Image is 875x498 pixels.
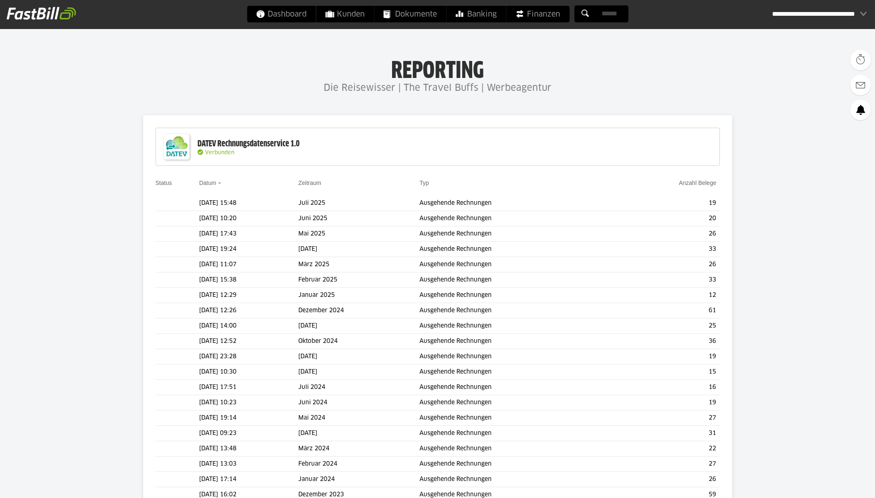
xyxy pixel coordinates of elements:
td: Juli 2024 [298,380,419,395]
h1: Reporting [83,58,792,80]
a: Zeitraum [298,180,321,186]
td: 22 [611,441,719,457]
td: 26 [611,472,719,487]
a: Finanzen [506,6,569,22]
span: Dokumente [383,6,437,22]
td: [DATE] 10:30 [199,364,298,380]
td: März 2024 [298,441,419,457]
td: Juni 2025 [298,211,419,226]
img: fastbill_logo_white.png [7,7,76,20]
a: Dashboard [247,6,316,22]
td: [DATE] 15:38 [199,272,298,288]
td: [DATE] 15:48 [199,196,298,211]
td: [DATE] [298,318,419,334]
td: 19 [611,395,719,411]
td: Ausgehende Rechnungen [419,349,611,364]
td: 19 [611,349,719,364]
td: 19 [611,196,719,211]
span: Dashboard [256,6,307,22]
img: DATEV-Datenservice Logo [160,130,193,163]
td: Ausgehende Rechnungen [419,426,611,441]
td: 26 [611,257,719,272]
td: 36 [611,334,719,349]
td: [DATE] 19:14 [199,411,298,426]
td: Januar 2025 [298,288,419,303]
td: Ausgehende Rechnungen [419,196,611,211]
td: [DATE] 10:23 [199,395,298,411]
td: Oktober 2024 [298,334,419,349]
td: Dezember 2024 [298,303,419,318]
td: Ausgehende Rechnungen [419,441,611,457]
td: 33 [611,272,719,288]
td: 20 [611,211,719,226]
td: [DATE] 09:23 [199,426,298,441]
a: Banking [446,6,506,22]
td: [DATE] 12:29 [199,288,298,303]
td: [DATE] 17:43 [199,226,298,242]
td: [DATE] 17:51 [199,380,298,395]
td: [DATE] [298,242,419,257]
td: Ausgehende Rechnungen [419,288,611,303]
td: Ausgehende Rechnungen [419,318,611,334]
a: Anzahl Belege [679,180,716,186]
td: [DATE] 13:48 [199,441,298,457]
a: Typ [419,180,429,186]
td: Ausgehende Rechnungen [419,257,611,272]
a: Datum [199,180,216,186]
span: Kunden [325,6,365,22]
td: Ausgehende Rechnungen [419,242,611,257]
td: Ausgehende Rechnungen [419,272,611,288]
a: Kunden [316,6,374,22]
td: 15 [611,364,719,380]
td: [DATE] [298,349,419,364]
td: Mai 2025 [298,226,419,242]
td: [DATE] [298,426,419,441]
td: Ausgehende Rechnungen [419,303,611,318]
span: Banking [456,6,497,22]
td: Januar 2024 [298,472,419,487]
td: Juni 2024 [298,395,419,411]
td: Ausgehende Rechnungen [419,395,611,411]
td: 27 [611,457,719,472]
td: Ausgehende Rechnungen [419,472,611,487]
td: Ausgehende Rechnungen [419,211,611,226]
td: [DATE] 14:00 [199,318,298,334]
td: Ausgehende Rechnungen [419,226,611,242]
td: 27 [611,411,719,426]
a: Dokumente [374,6,446,22]
td: Ausgehende Rechnungen [419,380,611,395]
td: Ausgehende Rechnungen [419,364,611,380]
td: Februar 2024 [298,457,419,472]
td: [DATE] 23:28 [199,349,298,364]
span: Verbunden [205,150,234,155]
td: [DATE] 12:26 [199,303,298,318]
td: 31 [611,426,719,441]
td: Ausgehende Rechnungen [419,411,611,426]
td: [DATE] 10:20 [199,211,298,226]
td: 26 [611,226,719,242]
span: Finanzen [515,6,560,22]
td: 61 [611,303,719,318]
td: 25 [611,318,719,334]
iframe: Öffnet ein Widget, in dem Sie weitere Informationen finden [810,473,867,494]
td: Februar 2025 [298,272,419,288]
a: Status [156,180,172,186]
td: [DATE] 17:14 [199,472,298,487]
td: März 2025 [298,257,419,272]
div: DATEV Rechnungsdatenservice 1.0 [197,138,300,149]
td: Ausgehende Rechnungen [419,457,611,472]
td: [DATE] 12:52 [199,334,298,349]
td: [DATE] 11:07 [199,257,298,272]
td: 33 [611,242,719,257]
td: Mai 2024 [298,411,419,426]
td: 12 [611,288,719,303]
img: sort_desc.gif [218,182,223,184]
td: 16 [611,380,719,395]
td: Ausgehende Rechnungen [419,334,611,349]
td: [DATE] [298,364,419,380]
td: Juli 2025 [298,196,419,211]
td: [DATE] 19:24 [199,242,298,257]
td: [DATE] 13:03 [199,457,298,472]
